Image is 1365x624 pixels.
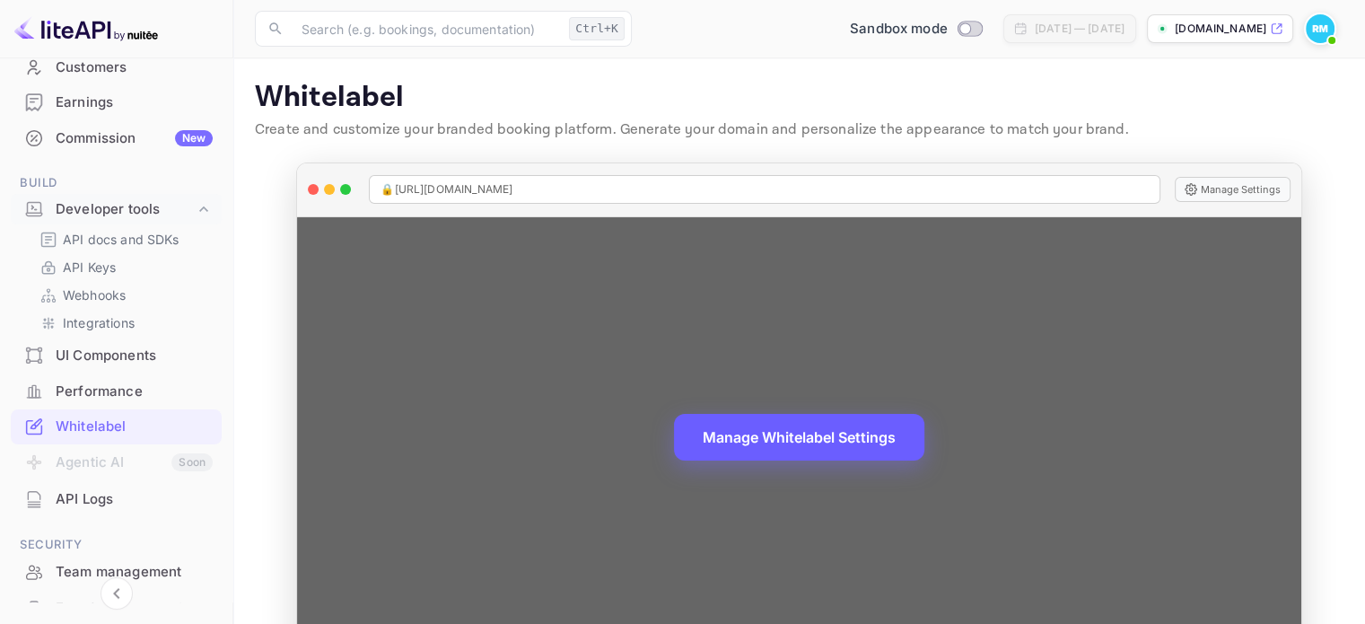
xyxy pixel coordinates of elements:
[11,535,222,555] span: Security
[63,313,135,332] p: Integrations
[1175,21,1266,37] p: [DOMAIN_NAME]
[39,230,207,249] a: API docs and SDKs
[56,92,213,113] div: Earnings
[56,128,213,149] div: Commission
[11,591,222,624] a: Fraud management
[39,258,207,277] a: API Keys
[56,598,213,619] div: Fraud management
[56,489,213,510] div: API Logs
[11,482,222,515] a: API Logs
[11,338,222,372] a: UI Components
[11,194,222,225] div: Developer tools
[11,409,222,443] a: Whitelabel
[11,555,222,590] div: Team management
[14,14,158,43] img: LiteAPI logo
[175,130,213,146] div: New
[11,121,222,154] a: CommissionNew
[56,199,195,220] div: Developer tools
[11,121,222,156] div: CommissionNew
[39,313,207,332] a: Integrations
[569,17,625,40] div: Ctrl+K
[11,409,222,444] div: Whitelabel
[11,85,222,120] div: Earnings
[63,230,179,249] p: API docs and SDKs
[291,11,562,47] input: Search (e.g. bookings, documentation)
[1035,21,1124,37] div: [DATE] — [DATE]
[32,226,214,252] div: API docs and SDKs
[63,286,126,304] p: Webhooks
[255,119,1343,141] p: Create and customize your branded booking platform. Generate your domain and personalize the appe...
[32,282,214,308] div: Webhooks
[11,50,222,85] div: Customers
[32,310,214,336] div: Integrations
[11,555,222,588] a: Team management
[381,181,512,198] span: 🔒 [URL][DOMAIN_NAME]
[11,50,222,83] a: Customers
[56,57,213,78] div: Customers
[56,417,213,437] div: Whitelabel
[11,338,222,374] div: UI Components
[63,258,116,277] p: API Keys
[843,19,989,40] div: Switch to Production mode
[674,414,924,461] button: Manage Whitelabel Settings
[11,374,222,409] div: Performance
[56,382,213,402] div: Performance
[11,173,222,193] span: Build
[11,374,222,408] a: Performance
[255,80,1343,116] p: Whitelabel
[32,254,214,280] div: API Keys
[1306,14,1334,43] img: Ritisha Mathur
[11,482,222,517] div: API Logs
[39,286,207,304] a: Webhooks
[1175,177,1291,202] button: Manage Settings
[56,562,213,583] div: Team management
[11,85,222,119] a: Earnings
[850,19,948,40] span: Sandbox mode
[56,346,213,366] div: UI Components
[101,577,133,610] button: Collapse navigation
